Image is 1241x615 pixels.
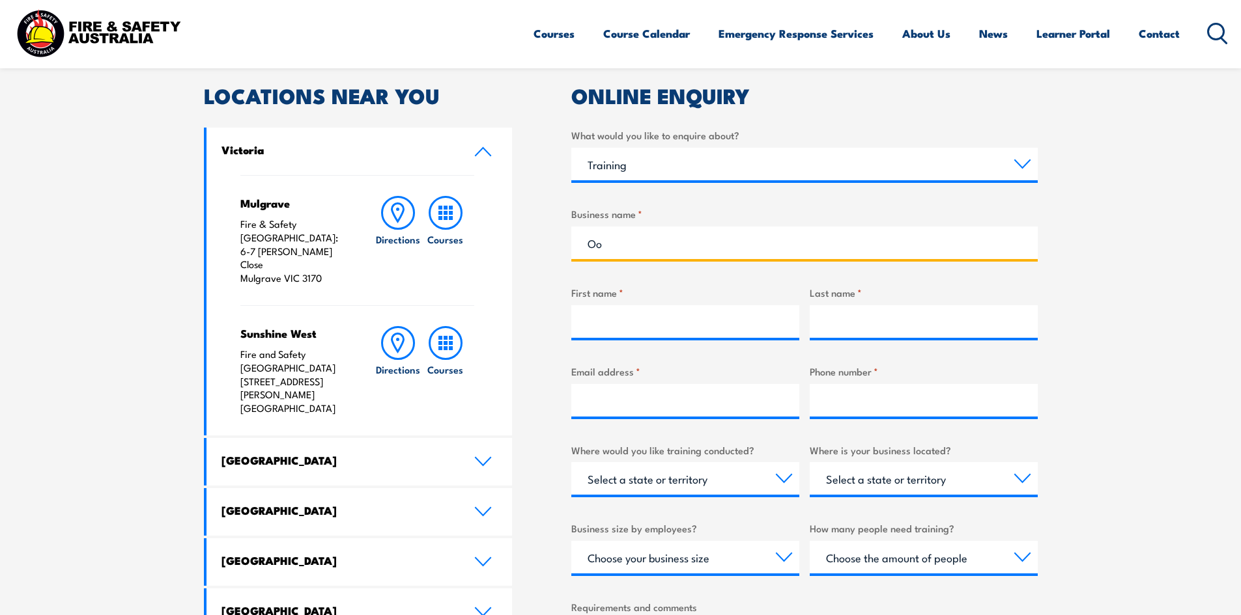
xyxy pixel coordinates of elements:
[902,16,950,51] a: About Us
[571,86,1038,104] h2: ONLINE ENQUIRY
[1139,16,1180,51] a: Contact
[571,364,799,379] label: Email address
[207,538,513,586] a: [GEOGRAPHIC_DATA]
[375,196,421,285] a: Directions
[376,362,420,376] h6: Directions
[422,326,469,415] a: Courses
[571,443,799,458] label: Where would you like training conducted?
[603,16,690,51] a: Course Calendar
[221,553,455,567] h4: [GEOGRAPHIC_DATA]
[427,232,463,246] h6: Courses
[719,16,874,51] a: Emergency Response Services
[240,196,349,210] h4: Mulgrave
[571,128,1038,143] label: What would you like to enquire about?
[221,453,455,467] h4: [GEOGRAPHIC_DATA]
[810,443,1038,458] label: Where is your business located?
[207,438,513,485] a: [GEOGRAPHIC_DATA]
[571,521,799,536] label: Business size by employees?
[207,488,513,536] a: [GEOGRAPHIC_DATA]
[376,232,420,246] h6: Directions
[979,16,1008,51] a: News
[422,196,469,285] a: Courses
[810,521,1038,536] label: How many people need training?
[427,362,463,376] h6: Courses
[571,285,799,300] label: First name
[810,364,1038,379] label: Phone number
[1036,16,1110,51] a: Learner Portal
[207,128,513,175] a: Victoria
[240,326,349,340] h4: Sunshine West
[571,206,1038,221] label: Business name
[221,503,455,517] h4: [GEOGRAPHIC_DATA]
[534,16,575,51] a: Courses
[240,348,349,415] p: Fire and Safety [GEOGRAPHIC_DATA] [STREET_ADDRESS][PERSON_NAME] [GEOGRAPHIC_DATA]
[240,217,349,285] p: Fire & Safety [GEOGRAPHIC_DATA]: 6-7 [PERSON_NAME] Close Mulgrave VIC 3170
[375,326,421,415] a: Directions
[204,86,513,104] h2: LOCATIONS NEAR YOU
[810,285,1038,300] label: Last name
[221,143,455,157] h4: Victoria
[571,599,1038,614] label: Requirements and comments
